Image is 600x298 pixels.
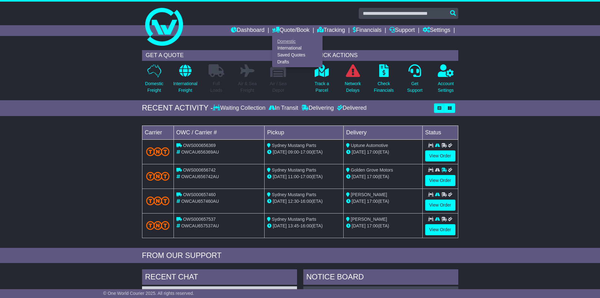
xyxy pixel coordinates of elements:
[288,149,299,155] span: 09:00
[142,126,174,139] td: Carrier
[270,80,287,94] p: Air / Sea Depot
[103,291,194,296] span: © One World Courier 2025. All rights reserved.
[183,167,216,172] span: OWS000656742
[353,25,381,36] a: Financials
[310,50,458,61] div: QUICK ACTIONS
[145,64,163,97] a: DomesticFreight
[213,105,267,112] div: Waiting Collection
[267,149,341,155] div: - (ETA)
[145,80,163,94] p: Domestic Freight
[346,198,420,205] div: (ETA)
[423,25,450,36] a: Settings
[351,167,393,172] span: Golden Grove Motors
[317,25,345,36] a: Tracking
[174,126,265,139] td: OWC / Carrier #
[183,143,216,148] span: OWS000656369
[272,45,322,52] a: International
[173,80,197,94] p: International Freight
[267,105,300,112] div: In Transit
[267,173,341,180] div: - (ETA)
[238,80,257,94] p: Air & Sea Freight
[352,223,366,228] span: [DATE]
[351,217,387,222] span: [PERSON_NAME]
[142,50,291,61] div: GET A QUOTE
[367,174,378,179] span: 17:00
[183,217,216,222] span: OWS000657537
[142,251,458,260] div: FROM OUR SUPPORT
[300,149,311,155] span: 17:00
[346,223,420,229] div: (ETA)
[345,80,361,94] p: Network Delays
[272,36,323,67] div: Quote/Book
[367,223,378,228] span: 17:00
[346,149,420,155] div: (ETA)
[181,199,219,204] span: OWCAU657460AU
[407,64,423,97] a: GetSupport
[344,64,361,97] a: NetworkDelays
[422,126,458,139] td: Status
[438,80,454,94] p: Account Settings
[288,199,299,204] span: 12:30
[288,174,299,179] span: 11:00
[181,223,219,228] span: OWCAU657537AU
[389,25,415,36] a: Support
[272,217,316,222] span: Sydney Mustang Parts
[374,80,394,94] p: Check Financials
[335,105,367,112] div: Delivered
[146,172,170,180] img: TNT_Domestic.png
[352,199,366,204] span: [DATE]
[273,223,287,228] span: [DATE]
[272,25,309,36] a: Quote/Book
[173,64,198,97] a: InternationalFreight
[142,103,213,113] div: RECENT ACTIVITY -
[407,80,422,94] p: Get Support
[181,174,219,179] span: OWCAU656742AU
[142,269,297,286] div: RECENT CHAT
[352,174,366,179] span: [DATE]
[272,192,316,197] span: Sydney Mustang Parts
[425,150,455,161] a: View Order
[273,174,287,179] span: [DATE]
[183,192,216,197] span: OWS000657460
[314,64,329,97] a: Track aParcel
[272,58,322,65] a: Drafts
[425,200,455,211] a: View Order
[437,64,454,97] a: AccountSettings
[303,269,458,286] div: NOTICE BOARD
[288,223,299,228] span: 13:45
[181,149,219,155] span: OWCAU656369AU
[367,199,378,204] span: 17:00
[272,143,316,148] span: Sydney Mustang Parts
[367,149,378,155] span: 17:00
[300,105,335,112] div: Delivering
[146,196,170,205] img: TNT_Domestic.png
[272,38,322,45] a: Domestic
[300,199,311,204] span: 16:00
[272,52,322,59] a: Saved Quotes
[231,25,265,36] a: Dashboard
[315,80,329,94] p: Track a Parcel
[209,80,224,94] p: Full Loads
[146,147,170,156] img: TNT_Domestic.png
[300,174,311,179] span: 17:00
[273,199,287,204] span: [DATE]
[267,198,341,205] div: - (ETA)
[300,223,311,228] span: 16:00
[352,149,366,155] span: [DATE]
[346,173,420,180] div: (ETA)
[273,149,287,155] span: [DATE]
[425,224,455,235] a: View Order
[425,175,455,186] a: View Order
[265,126,344,139] td: Pickup
[343,126,422,139] td: Delivery
[146,221,170,230] img: TNT_Domestic.png
[351,192,387,197] span: [PERSON_NAME]
[267,223,341,229] div: - (ETA)
[374,64,394,97] a: CheckFinancials
[351,143,388,148] span: Uptune Automotive
[272,167,316,172] span: Sydney Mustang Parts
